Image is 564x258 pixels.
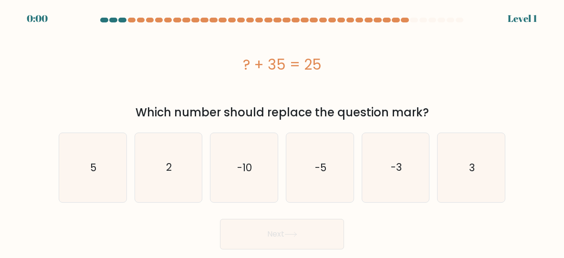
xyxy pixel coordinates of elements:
text: 5 [90,161,96,175]
div: 0:00 [27,11,48,26]
text: -3 [391,161,402,175]
div: ? + 35 = 25 [59,54,505,75]
text: 3 [469,161,475,175]
text: -5 [315,161,326,175]
text: -10 [238,161,252,175]
button: Next [220,219,344,249]
text: 2 [166,161,172,175]
div: Which number should replace the question mark? [64,104,500,121]
div: Level 1 [508,11,537,26]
